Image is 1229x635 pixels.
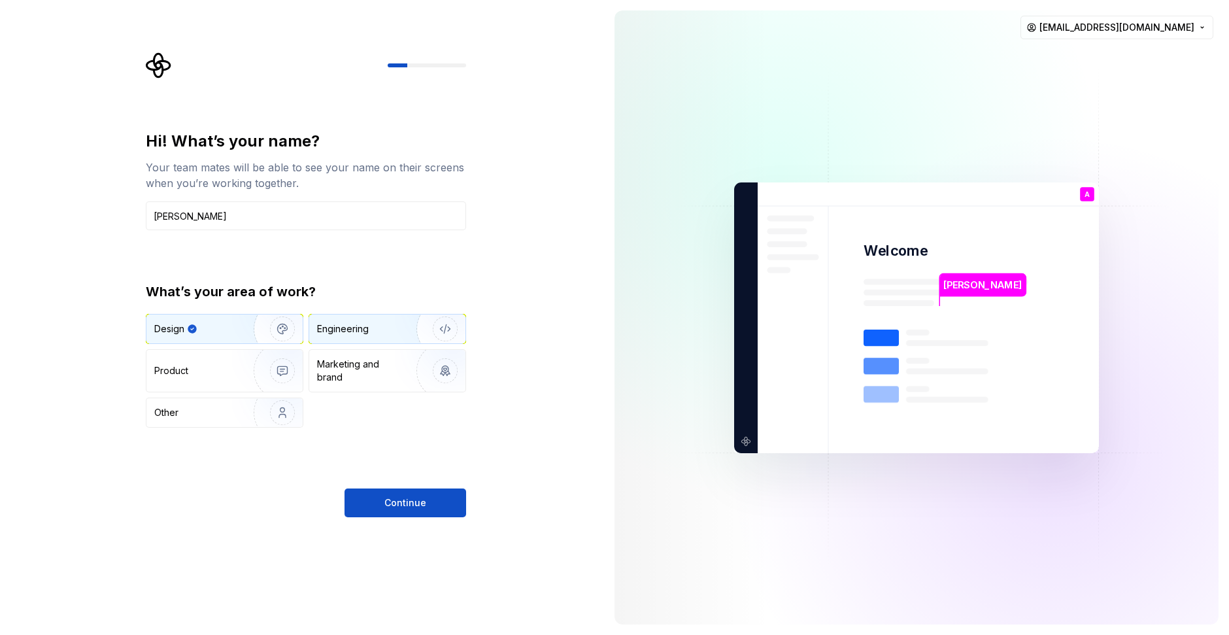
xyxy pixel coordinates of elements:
p: A [1085,190,1090,197]
svg: Supernova Logo [146,52,172,78]
div: Other [154,406,178,419]
button: Continue [345,489,466,517]
span: Continue [384,496,426,509]
div: Design [154,322,184,335]
div: Hi! What’s your name? [146,131,466,152]
span: [EMAIL_ADDRESS][DOMAIN_NAME] [1039,21,1194,34]
p: [PERSON_NAME] [943,277,1022,292]
button: [EMAIL_ADDRESS][DOMAIN_NAME] [1020,16,1213,39]
div: What’s your area of work? [146,283,466,301]
div: Marketing and brand [317,358,405,384]
p: Welcome [864,241,928,260]
input: Han Solo [146,201,466,230]
div: Engineering [317,322,369,335]
div: Your team mates will be able to see your name on their screens when you’re working together. [146,160,466,191]
div: Product [154,364,188,377]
